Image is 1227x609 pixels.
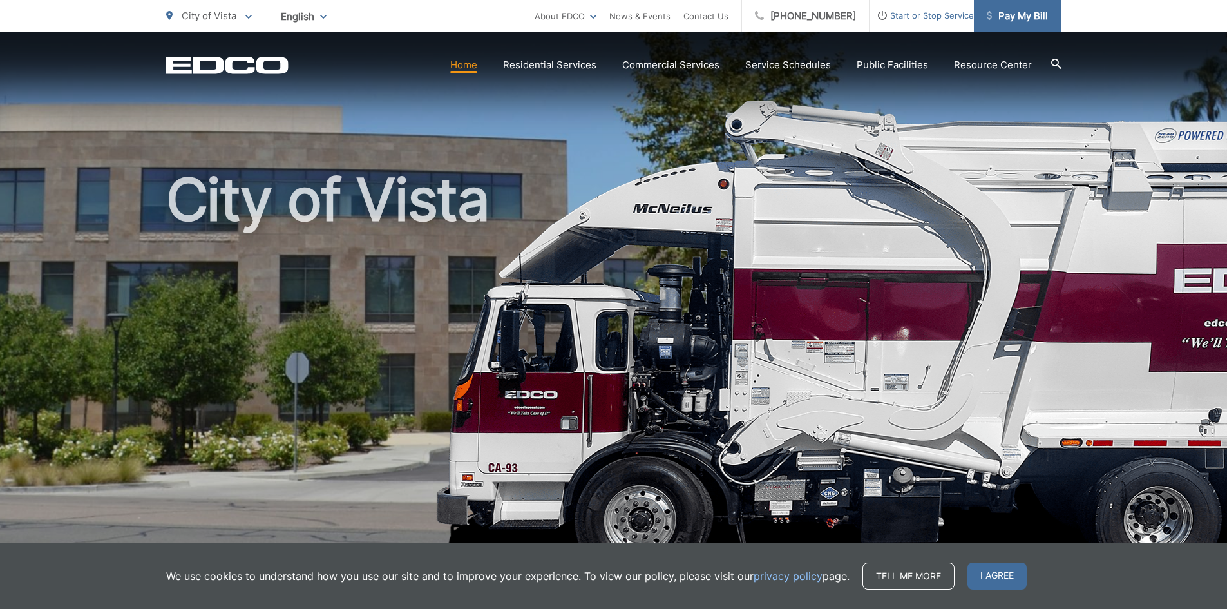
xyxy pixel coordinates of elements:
a: Commercial Services [622,57,719,73]
h1: City of Vista [166,168,1061,575]
a: Resource Center [954,57,1032,73]
a: Contact Us [683,8,728,24]
p: We use cookies to understand how you use our site and to improve your experience. To view our pol... [166,568,850,584]
a: EDCD logo. Return to the homepage. [166,56,289,74]
a: Public Facilities [857,57,928,73]
a: Tell me more [862,563,955,590]
a: Service Schedules [745,57,831,73]
a: privacy policy [754,568,823,584]
a: Home [450,57,477,73]
span: English [271,5,336,28]
span: City of Vista [182,10,236,22]
a: News & Events [609,8,671,24]
span: I agree [967,563,1027,590]
span: Pay My Bill [987,8,1048,24]
a: About EDCO [535,8,596,24]
a: Residential Services [503,57,596,73]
